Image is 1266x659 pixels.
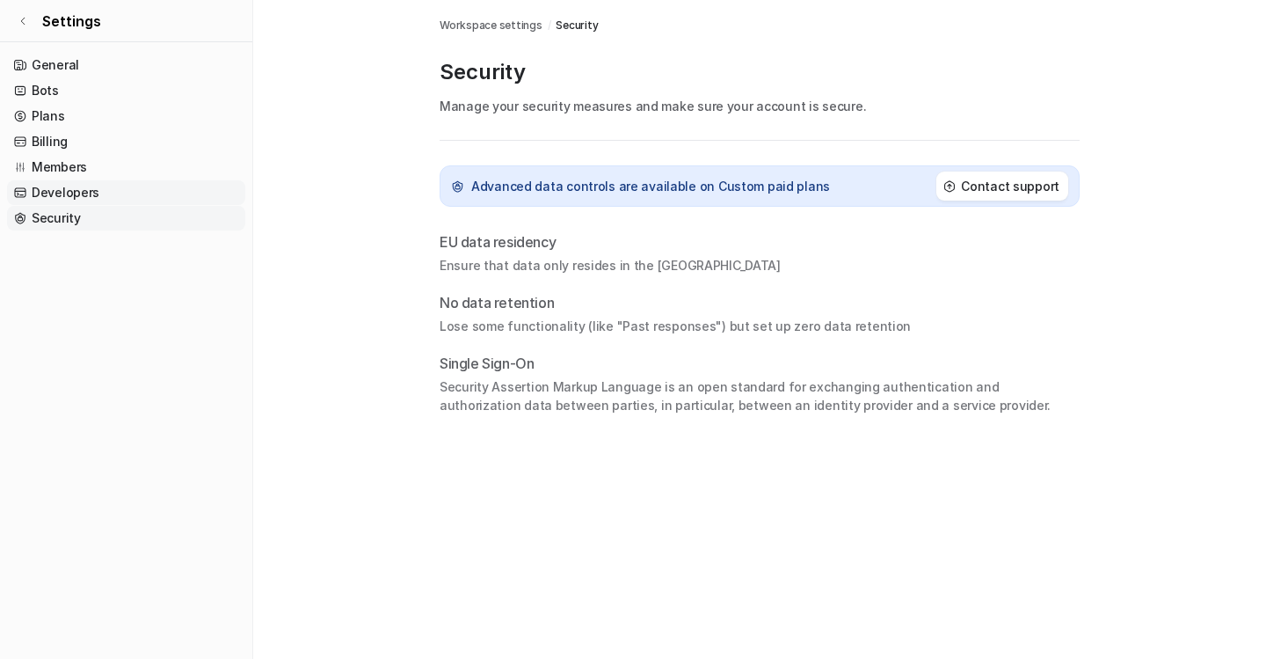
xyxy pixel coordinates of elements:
[440,18,542,33] a: Workspace settings
[440,231,556,253] p: EU data residency
[440,292,1080,313] p: No data retention
[42,11,101,32] span: Settings
[471,177,830,195] p: Advanced data controls are available on Custom paid plans
[7,78,245,103] a: Bots
[936,172,1068,201] button: Contact support
[7,206,245,231] a: Security
[440,97,1080,115] p: Manage your security measures and make sure your account is secure.
[548,18,551,33] span: /
[440,377,1080,414] p: Security Assertion Markup Language is an open standard for exchanging authentication and authoriz...
[7,129,245,154] a: Billing
[440,58,1080,86] p: Security
[7,180,245,205] a: Developers
[440,256,1080,275] p: Ensure that data only resides in the [GEOGRAPHIC_DATA]
[7,104,245,128] a: Plans
[440,353,1080,374] p: Single Sign-On
[7,155,245,179] a: Members
[440,317,1080,335] p: Lose some functionality (like "Past responses") but set up zero data retention
[556,18,598,33] a: Security
[961,177,1059,195] h2: Contact support
[7,53,245,77] a: General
